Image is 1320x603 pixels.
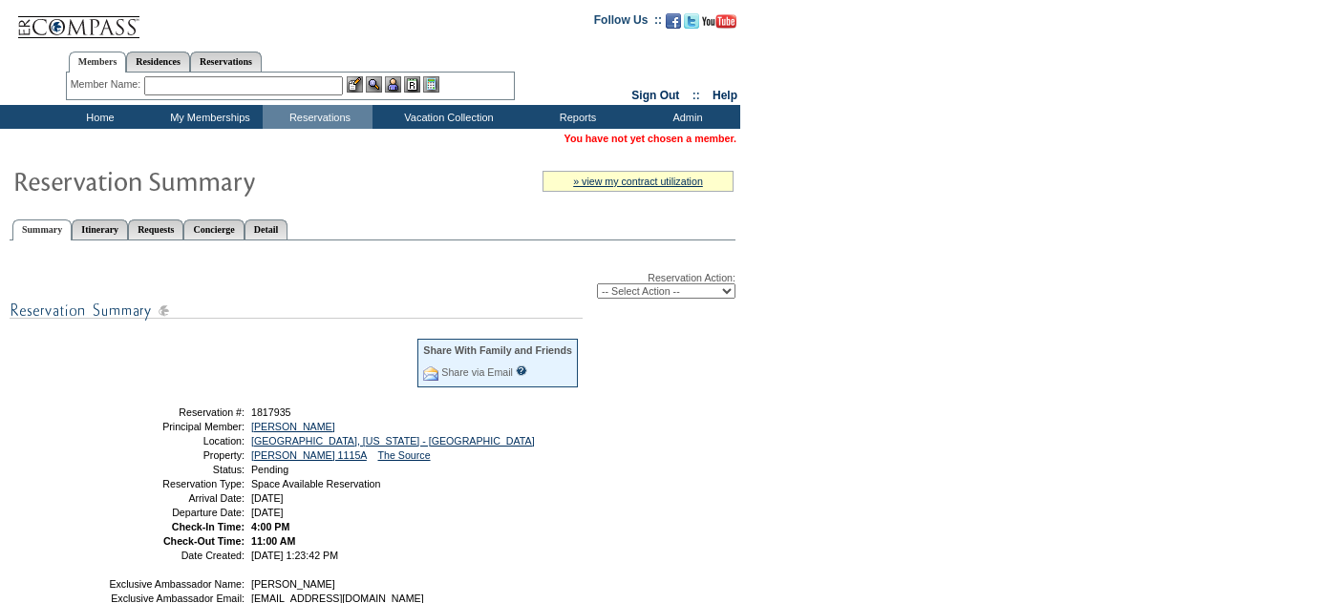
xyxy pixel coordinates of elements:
[404,76,420,93] img: Reservations
[108,478,245,489] td: Reservation Type:
[251,478,380,489] span: Space Available Reservation
[163,535,245,547] strong: Check-Out Time:
[702,14,736,29] img: Subscribe to our YouTube Channel
[108,406,245,418] td: Reservation #:
[263,105,373,129] td: Reservations
[108,550,245,561] td: Date Created:
[12,161,394,199] img: Reservaton Summary
[594,11,662,34] td: Follow Us ::
[153,105,263,129] td: My Memberships
[251,578,335,590] span: [PERSON_NAME]
[251,406,291,418] span: 1817935
[251,449,367,461] a: [PERSON_NAME] 1115A
[573,176,703,187] a: » view my contract utilization
[702,19,736,31] a: Subscribe to our YouTube Channel
[183,219,244,239] a: Concierge
[666,13,681,29] img: Become our fan on Facebook
[190,52,262,72] a: Reservations
[385,76,401,93] img: Impersonate
[251,550,338,561] span: [DATE] 1:23:42 PM
[423,344,572,356] div: Share With Family and Friends
[441,366,513,378] a: Share via Email
[347,76,363,93] img: b_edit.gif
[71,76,144,93] div: Member Name:
[521,105,630,129] td: Reports
[69,52,127,73] a: Members
[12,219,72,240] a: Summary
[72,219,128,239] a: Itinerary
[713,89,737,102] a: Help
[251,507,284,518] span: [DATE]
[692,89,700,102] span: ::
[684,19,699,31] a: Follow us on Twitter
[251,535,295,547] span: 11:00 AM
[251,435,535,447] a: [GEOGRAPHIC_DATA], [US_STATE] - [GEOGRAPHIC_DATA]
[516,365,527,376] input: What is this?
[245,219,288,239] a: Detail
[630,105,740,129] td: Admin
[366,76,382,93] img: View
[423,76,439,93] img: b_calculator.gif
[10,299,583,322] img: subTtlResSummary.gif
[373,105,521,129] td: Vacation Collection
[251,464,288,475] span: Pending
[108,578,245,590] td: Exclusive Ambassador Name:
[128,219,183,239] a: Requests
[10,272,735,299] div: Reservation Action:
[108,421,245,432] td: Principal Member:
[631,89,679,102] a: Sign Out
[172,521,245,532] strong: Check-In Time:
[564,133,736,144] span: You have not yet chosen a member.
[377,449,430,461] a: The Source
[108,507,245,518] td: Departure Date:
[251,521,289,532] span: 4:00 PM
[251,421,335,432] a: [PERSON_NAME]
[251,492,284,504] span: [DATE]
[108,492,245,504] td: Arrival Date:
[126,52,190,72] a: Residences
[108,464,245,475] td: Status:
[108,435,245,447] td: Location:
[684,13,699,29] img: Follow us on Twitter
[108,449,245,461] td: Property:
[666,19,681,31] a: Become our fan on Facebook
[43,105,153,129] td: Home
